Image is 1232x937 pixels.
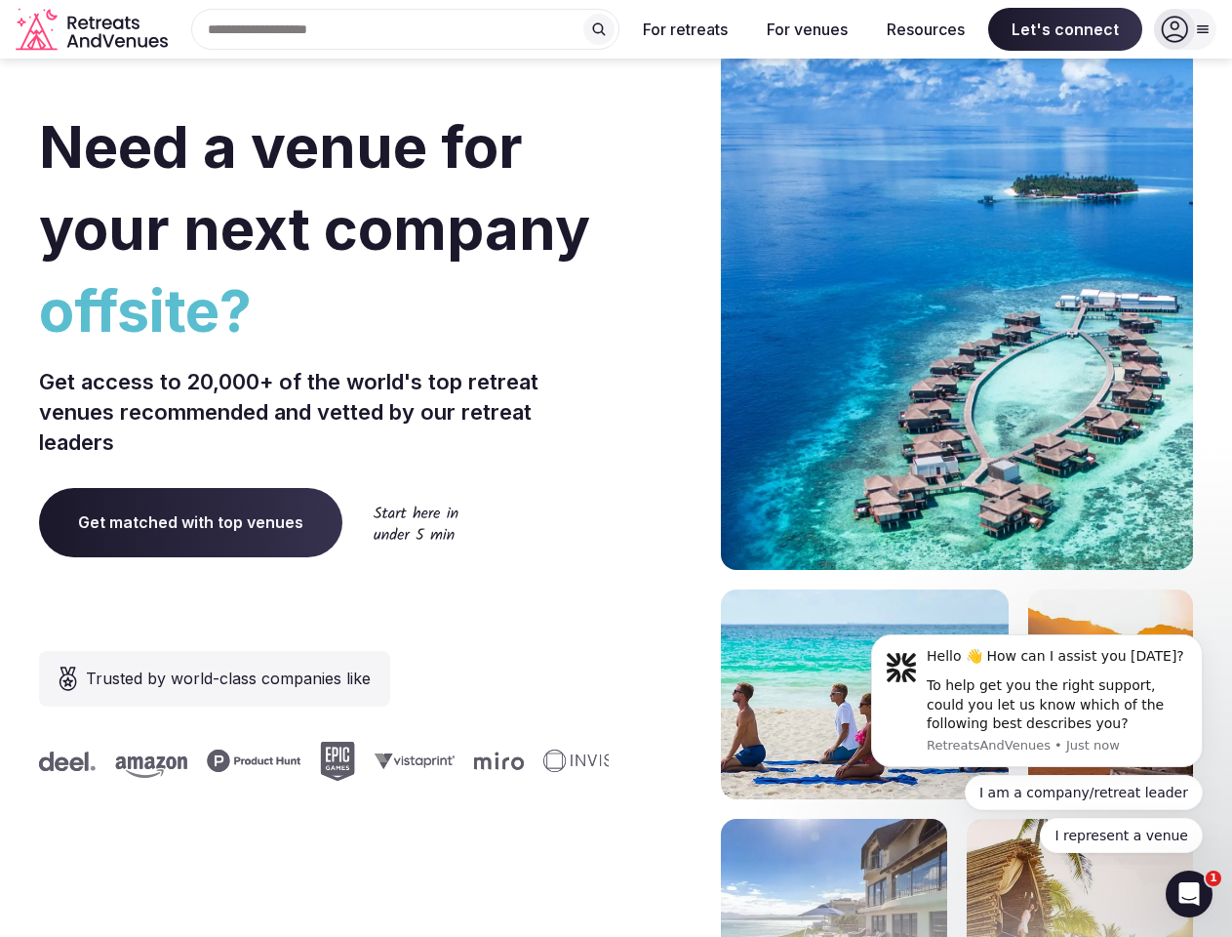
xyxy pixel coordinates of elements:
button: Resources [871,8,980,51]
span: Trusted by world-class companies like [86,667,371,690]
img: yoga on tropical beach [721,590,1009,799]
svg: Deel company logo [495,752,551,771]
span: Let's connect [988,8,1142,51]
svg: Vistaprint company logo [108,753,188,769]
iframe: Intercom live chat [1166,871,1212,917]
a: Visit the homepage [16,8,172,52]
span: Need a venue for your next company [39,111,590,264]
img: woman sitting in back of truck with camels [1028,590,1193,799]
svg: Invisible company logo [277,750,384,773]
svg: Miro company logo [208,752,258,770]
button: For retreats [627,8,743,51]
iframe: Intercom notifications message [842,617,1232,865]
a: Get matched with top venues [39,488,342,556]
p: Get access to 20,000+ of the world's top retreat venues recommended and vetted by our retreat lea... [39,367,609,457]
span: offsite? [39,269,609,351]
svg: Epic Games company logo [54,742,89,781]
svg: Retreats and Venues company logo [16,8,172,52]
span: 1 [1206,871,1221,886]
button: For venues [751,8,863,51]
img: Start here in under 5 min [374,506,458,540]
